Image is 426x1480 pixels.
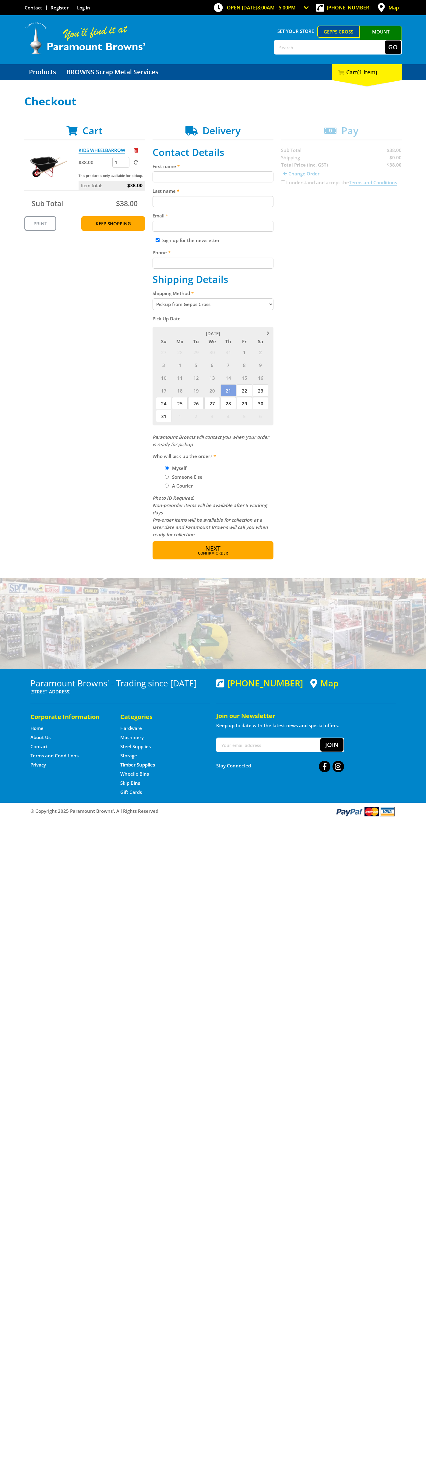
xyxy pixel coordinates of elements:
[237,337,252,345] span: Fr
[30,678,210,688] h3: Paramount Browns' - Trading since [DATE]
[79,172,145,179] p: This product is only available for pickup.
[253,346,268,358] span: 2
[25,5,42,11] a: Go to the Contact page
[24,806,402,817] div: ® Copyright 2025 Paramount Browns'. All Rights Reserved.
[360,26,402,49] a: Mount [PERSON_NAME]
[156,410,171,422] span: 31
[156,337,171,345] span: Su
[204,372,220,384] span: 13
[153,146,273,158] h2: Contact Details
[30,743,48,750] a: Go to the Contact page
[153,212,273,219] label: Email
[30,762,46,768] a: Go to the Privacy page
[156,346,171,358] span: 27
[237,372,252,384] span: 15
[357,69,377,76] span: (1 item)
[24,216,56,231] a: Print
[120,780,140,786] a: Go to the Skip Bins page
[156,359,171,371] span: 3
[153,290,273,297] label: Shipping Method
[237,359,252,371] span: 8
[127,181,143,190] span: $38.00
[220,346,236,358] span: 31
[153,315,273,322] label: Pick Up Date
[24,95,402,107] h1: Checkout
[156,397,171,409] span: 24
[30,688,210,695] p: [STREET_ADDRESS]
[274,26,318,37] span: Set your store
[202,124,241,137] span: Delivery
[30,146,67,183] img: KIDS WHEELBARROW
[237,410,252,422] span: 5
[153,187,273,195] label: Last name
[188,359,204,371] span: 5
[153,541,273,559] button: Next Confirm order
[153,273,273,285] h2: Shipping Details
[188,346,204,358] span: 29
[170,463,188,473] label: Myself
[257,4,296,11] span: 8:00am - 5:00pm
[116,199,138,208] span: $38.00
[83,124,103,137] span: Cart
[188,337,204,345] span: Tu
[24,21,146,55] img: Paramount Browns'
[335,806,396,817] img: PayPal, Mastercard, Visa accepted
[77,5,90,11] a: Log in
[332,64,402,80] div: Cart
[275,41,385,54] input: Search
[30,713,108,721] h5: Corporate Information
[204,359,220,371] span: 6
[253,372,268,384] span: 16
[79,181,145,190] p: Item total:
[172,346,188,358] span: 28
[156,372,171,384] span: 10
[310,678,338,688] a: View a map of Gepps Cross location
[153,163,273,170] label: First name
[237,397,252,409] span: 29
[134,147,138,153] a: Remove from cart
[253,410,268,422] span: 6
[205,544,220,552] span: Next
[220,359,236,371] span: 7
[172,384,188,396] span: 18
[30,734,51,741] a: Go to the About Us page
[220,410,236,422] span: 4
[204,384,220,396] span: 20
[165,484,169,488] input: Please select who will pick up the order.
[220,372,236,384] span: 14
[156,384,171,396] span: 17
[216,678,303,688] div: [PHONE_NUMBER]
[120,762,155,768] a: Go to the Timber Supplies page
[120,752,137,759] a: Go to the Storage page
[253,397,268,409] span: 30
[30,725,44,731] a: Go to the Home page
[253,384,268,396] span: 23
[51,5,69,11] a: Go to the registration page
[170,472,205,482] label: Someone Else
[317,26,360,38] a: Gepps Cross
[120,713,198,721] h5: Categories
[153,298,273,310] select: Please select a shipping method.
[24,64,61,80] a: Go to the Products page
[79,147,125,153] a: KIDS WHEELBARROW
[153,434,269,447] em: Paramount Browns will contact you when your order is ready for pickup
[237,346,252,358] span: 1
[204,337,220,345] span: We
[320,738,343,752] button: Join
[216,758,344,773] div: Stay Connected
[220,384,236,396] span: 21
[216,712,396,720] h5: Join our Newsletter
[204,346,220,358] span: 30
[165,475,169,479] input: Please select who will pick up the order.
[172,359,188,371] span: 4
[120,789,142,795] a: Go to the Gift Cards page
[172,410,188,422] span: 1
[216,722,396,729] p: Keep up to date with the latest news and special offers.
[120,771,149,777] a: Go to the Wheelie Bins page
[62,64,163,80] a: Go to the BROWNS Scrap Metal Services page
[153,495,268,537] em: Photo ID Required. Non-preorder items will be available after 5 working days Pre-order items will...
[220,337,236,345] span: Th
[32,199,63,208] span: Sub Total
[227,4,296,11] span: OPEN [DATE]
[172,372,188,384] span: 11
